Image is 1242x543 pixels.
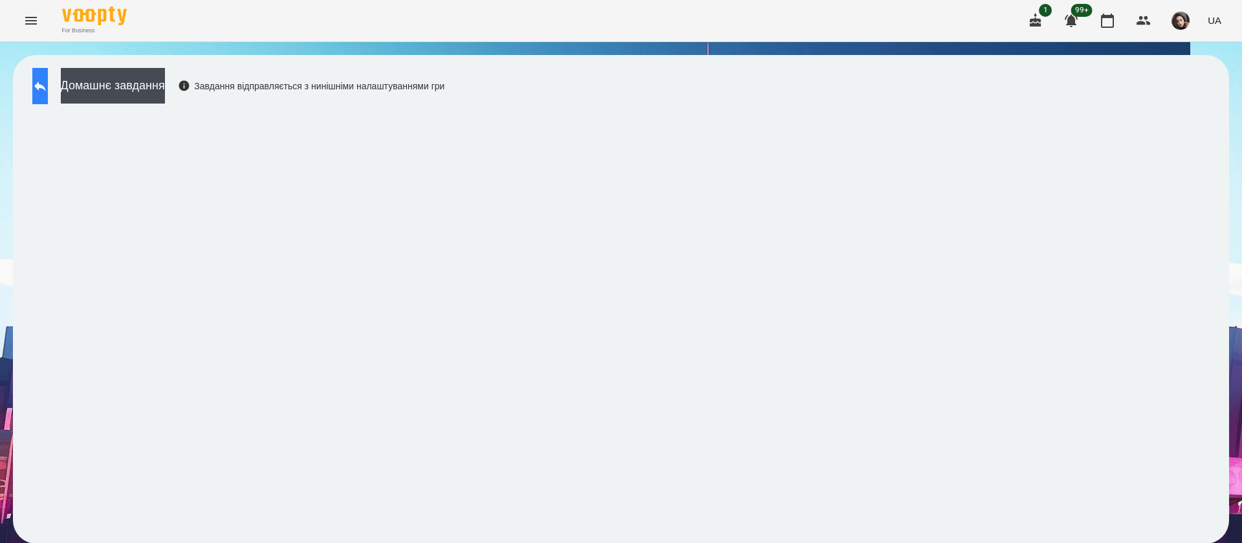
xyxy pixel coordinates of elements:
span: 99+ [1071,4,1093,17]
button: Menu [16,5,47,36]
img: Voopty Logo [62,6,127,25]
div: Завдання відправляється з нинішніми налаштуваннями гри [178,80,445,93]
span: UA [1208,14,1221,27]
button: UA [1203,8,1226,32]
span: For Business [62,27,127,35]
img: 415cf204168fa55e927162f296ff3726.jpg [1171,12,1190,30]
button: Домашнє завдання [61,68,165,104]
span: 1 [1039,4,1052,17]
